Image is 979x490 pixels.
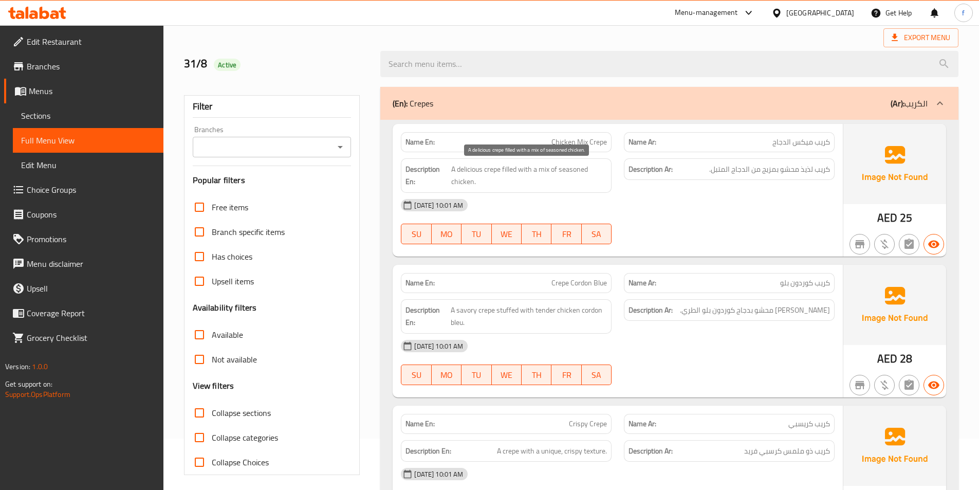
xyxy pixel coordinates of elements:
[522,224,551,244] button: TH
[410,341,467,351] span: [DATE] 10:01 AM
[582,365,612,385] button: SA
[13,153,163,177] a: Edit Menu
[877,349,897,369] span: AED
[21,110,155,122] span: Sections
[4,227,163,251] a: Promotions
[461,224,491,244] button: TU
[586,227,607,242] span: SA
[551,365,581,385] button: FR
[27,282,155,295] span: Upsell
[405,227,427,242] span: SU
[5,360,30,373] span: Version:
[380,51,958,77] input: search
[923,375,944,395] button: Available
[401,224,431,244] button: SU
[497,445,607,458] span: A crepe with a unique, crispy texture.
[900,349,912,369] span: 28
[214,60,241,70] span: Active
[466,227,487,242] span: TU
[4,54,163,79] a: Branches
[569,419,607,429] span: Crispy Crepe
[4,29,163,54] a: Edit Restaurant
[451,163,607,188] span: A delicious crepe filled with a mix of seasoned chicken.
[551,224,581,244] button: FR
[4,202,163,227] a: Coupons
[4,79,163,103] a: Menus
[526,227,547,242] span: TH
[556,227,577,242] span: FR
[405,419,435,429] strong: Name En:
[405,445,451,458] strong: Description En:
[4,325,163,350] a: Grocery Checklist
[212,201,248,213] span: Free items
[899,375,919,395] button: Not has choices
[4,276,163,301] a: Upsell
[849,375,870,395] button: Not branch specific item
[772,137,830,148] span: كريب ميكس الدجاج
[436,368,457,383] span: MO
[4,177,163,202] a: Choice Groups
[883,28,958,47] span: Export Menu
[526,368,547,383] span: TH
[212,353,257,366] span: Not available
[786,7,854,19] div: [GEOGRAPHIC_DATA]
[780,278,830,288] span: كريب كوردون بلو
[184,56,368,71] h2: 31/8
[629,137,656,148] strong: Name Ar:
[522,365,551,385] button: TH
[27,208,155,221] span: Coupons
[461,365,491,385] button: TU
[436,227,457,242] span: MO
[27,60,155,72] span: Branches
[27,258,155,270] span: Menu disclaimer
[432,224,461,244] button: MO
[405,163,449,188] strong: Description En:
[212,456,269,468] span: Collapse Choices
[5,388,70,401] a: Support.OpsPlatform
[4,251,163,276] a: Menu disclaimer
[675,7,738,19] div: Menu-management
[891,96,904,111] b: (Ar):
[193,380,234,392] h3: View filters
[849,234,870,255] button: Not branch specific item
[27,35,155,48] span: Edit Restaurant
[27,307,155,319] span: Coverage Report
[843,265,946,345] img: Ae5nvW7+0k+MAAAAAElFTkSuQmCC
[680,304,830,317] span: كريب مالح محشو بدجاج كوردون بلو الطري.
[13,103,163,128] a: Sections
[212,250,252,263] span: Has choices
[21,159,155,171] span: Edit Menu
[193,96,352,118] div: Filter
[556,368,577,383] span: FR
[214,59,241,71] div: Active
[405,304,448,329] strong: Description En:
[466,368,487,383] span: TU
[629,304,673,317] strong: Description Ar:
[843,406,946,486] img: Ae5nvW7+0k+MAAAAAElFTkSuQmCC
[401,365,431,385] button: SU
[405,137,435,148] strong: Name En:
[4,301,163,325] a: Coverage Report
[333,140,347,154] button: Open
[27,184,155,196] span: Choice Groups
[843,124,946,204] img: Ae5nvW7+0k+MAAAAAElFTkSuQmCC
[551,137,607,148] span: Chicken Mix Crepe
[629,278,656,288] strong: Name Ar:
[586,368,607,383] span: SA
[410,469,467,479] span: [DATE] 10:01 AM
[13,128,163,153] a: Full Menu View
[193,174,352,186] h3: Popular filters
[877,208,897,228] span: AED
[629,163,673,176] strong: Description Ar:
[380,87,958,120] div: (En): Crepes(Ar):الكريب
[891,97,928,110] p: الكريب
[212,275,254,287] span: Upsell items
[899,234,919,255] button: Not has choices
[788,419,830,429] span: كريب كريسبي
[900,208,912,228] span: 25
[193,302,257,314] h3: Availability filters
[582,224,612,244] button: SA
[27,332,155,344] span: Grocery Checklist
[962,7,965,19] span: f
[212,226,285,238] span: Branch specific items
